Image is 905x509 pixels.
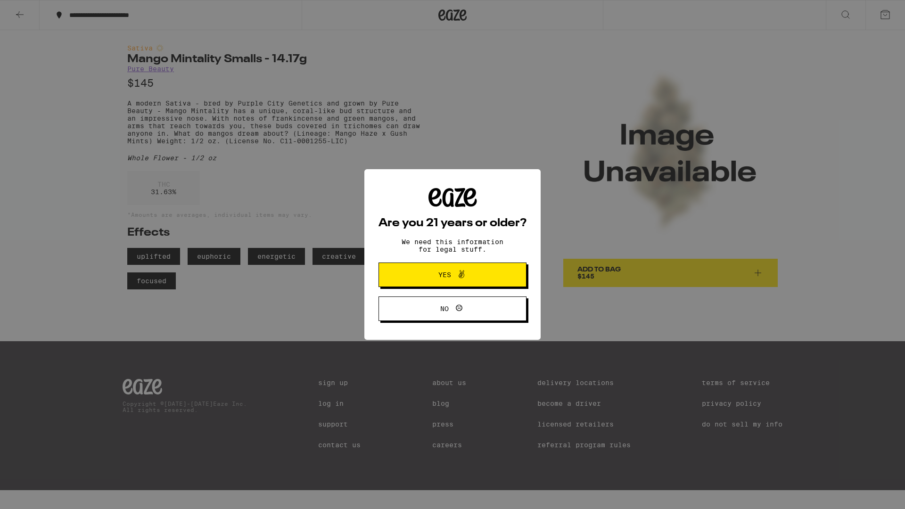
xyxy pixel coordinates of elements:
span: No [440,305,449,312]
button: Yes [378,263,527,287]
p: We need this information for legal stuff. [394,238,511,253]
span: Yes [438,271,451,278]
h2: Are you 21 years or older? [378,218,527,229]
button: No [378,296,527,321]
